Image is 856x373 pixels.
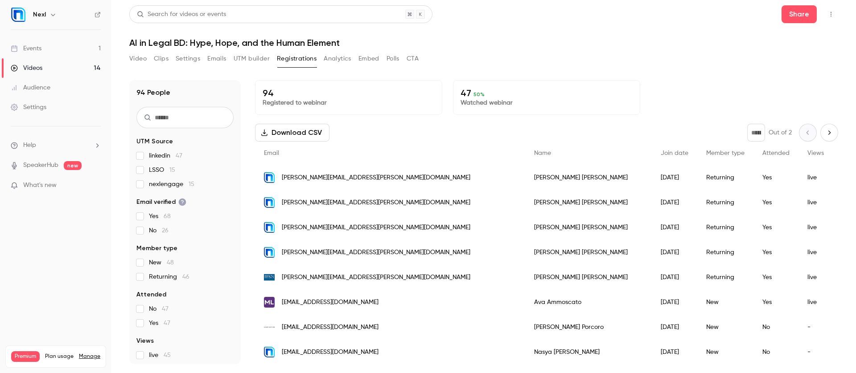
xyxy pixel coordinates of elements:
div: Yes [753,165,798,190]
span: Attended [136,290,166,299]
div: Audience [11,83,50,92]
li: help-dropdown-opener [11,141,101,150]
div: [PERSON_NAME] [PERSON_NAME] [525,165,652,190]
div: Returning [697,240,753,265]
span: LSSO [149,166,175,174]
span: [EMAIL_ADDRESS][DOMAIN_NAME] [282,323,379,332]
span: No [149,226,169,235]
button: Polls [387,52,399,66]
span: 45 [164,352,171,358]
a: SpeakerHub [23,161,58,170]
div: No [753,340,798,365]
h6: Nexl [33,10,46,19]
span: What's new [23,181,57,190]
div: New [697,315,753,340]
p: 47 [461,88,633,98]
button: Settings [176,52,200,66]
img: nexl.cloud [264,347,275,357]
span: Member type [136,244,177,253]
p: 94 [263,88,435,98]
span: 15 [169,167,175,173]
div: live [798,190,847,215]
button: Emails [207,52,226,66]
span: [EMAIL_ADDRESS][DOMAIN_NAME] [282,348,379,357]
span: UTM Source [136,137,173,146]
span: 68 [164,213,171,219]
span: Yes [149,319,170,328]
span: Email [264,150,279,156]
button: Embed [358,52,379,66]
img: nexl.cloud [264,172,275,183]
span: live [149,351,171,360]
div: Ava Ammoscato [525,290,652,315]
div: [DATE] [652,215,697,240]
p: Registered to webinar [263,98,435,107]
div: [DATE] [652,240,697,265]
div: Yes [753,265,798,290]
div: Nasya [PERSON_NAME] [525,340,652,365]
span: new [64,161,82,170]
span: New [149,258,174,267]
span: [PERSON_NAME][EMAIL_ADDRESS][PERSON_NAME][DOMAIN_NAME] [282,248,470,257]
div: - [798,340,847,365]
h1: AI in Legal BD: Hype, Hope, and the Human Element [129,37,838,48]
div: Returning [697,215,753,240]
div: - [798,315,847,340]
span: [PERSON_NAME][EMAIL_ADDRESS][PERSON_NAME][DOMAIN_NAME] [282,198,470,207]
span: Plan usage [45,353,74,360]
div: Settings [11,103,46,112]
div: live [798,215,847,240]
div: live [798,290,847,315]
button: Next page [820,124,838,142]
button: UTM builder [234,52,270,66]
span: Yes [149,212,171,221]
div: [DATE] [652,190,697,215]
div: Returning [697,165,753,190]
img: nexl.cloud [264,222,275,233]
button: Download CSV [255,124,329,142]
span: 50 % [473,91,485,97]
div: Yes [753,290,798,315]
div: Returning [697,190,753,215]
div: Yes [753,190,798,215]
div: [DATE] [652,315,697,340]
div: New [697,290,753,315]
p: Out of 2 [769,128,792,137]
div: [DATE] [652,165,697,190]
span: [EMAIL_ADDRESS][DOMAIN_NAME] [282,298,379,307]
span: Join date [661,150,688,156]
button: Top Bar Actions [824,7,838,21]
img: morganlewis.com [264,297,275,308]
p: Watched webinar [461,98,633,107]
span: Email verified [136,198,186,207]
span: 48 [167,259,174,266]
div: No [753,315,798,340]
span: No [149,304,169,313]
span: 15 [189,181,194,187]
button: Video [129,52,147,66]
button: Share [782,5,817,23]
span: 47 [164,320,170,326]
div: [DATE] [652,290,697,315]
button: Analytics [324,52,351,66]
img: Nexl [11,8,25,22]
span: nexlengage [149,180,194,189]
span: Help [23,141,36,150]
span: 47 [162,306,169,312]
span: Premium [11,351,40,362]
img: nexl.cloud [264,197,275,208]
img: nexl.cloud [264,247,275,258]
div: live [798,265,847,290]
img: bfkn.com [264,272,275,283]
div: [PERSON_NAME] [PERSON_NAME] [525,265,652,290]
div: [PERSON_NAME] Porcoro [525,315,652,340]
span: 47 [176,153,182,159]
span: [PERSON_NAME][EMAIL_ADDRESS][PERSON_NAME][DOMAIN_NAME] [282,223,470,232]
span: 46 [182,274,189,280]
div: [PERSON_NAME] [PERSON_NAME] [525,190,652,215]
div: [PERSON_NAME] [PERSON_NAME] [525,215,652,240]
div: Videos [11,64,42,73]
span: Member type [706,150,745,156]
span: linkedin [149,151,182,160]
h1: 94 People [136,87,170,98]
